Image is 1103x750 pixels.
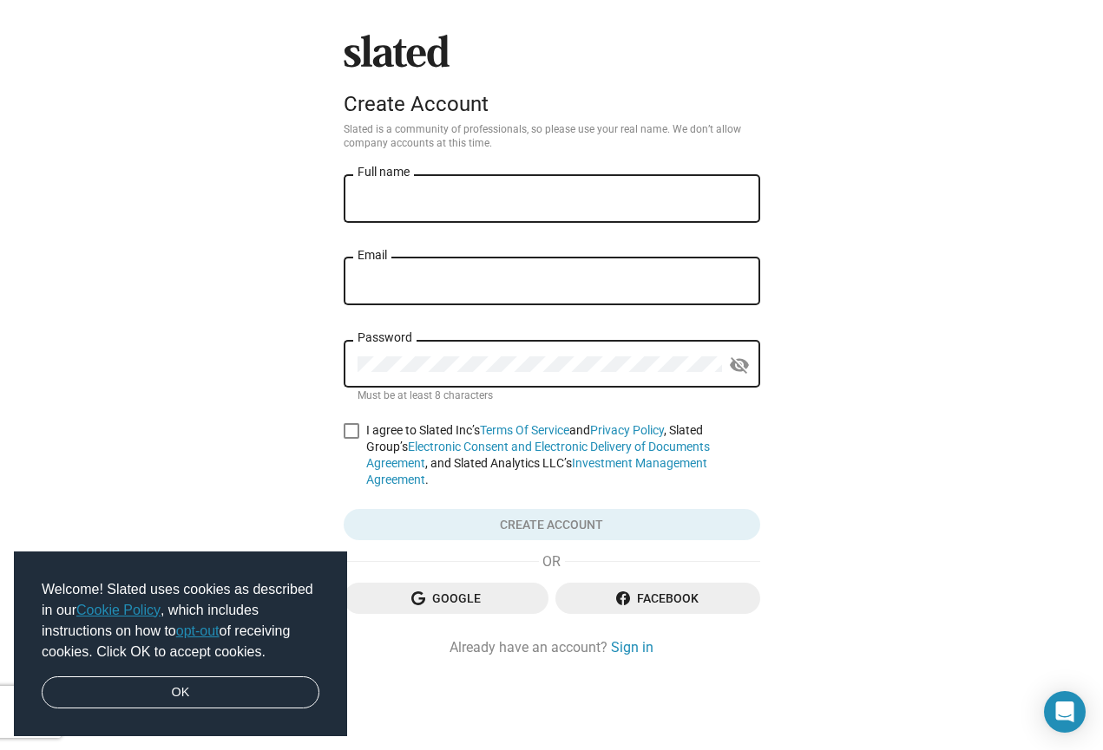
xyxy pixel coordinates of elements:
button: Google [344,583,548,614]
a: Electronic Consent and Electronic Delivery of Documents Agreement [366,440,710,470]
div: Create Account [344,92,760,116]
a: Cookie Policy [76,603,161,617]
button: Facebook [555,583,760,614]
mat-icon: visibility_off [729,352,750,379]
span: Facebook [569,583,746,614]
p: Slated is a community of professionals, so please use your real name. We don’t allow company acco... [344,123,760,151]
span: Welcome! Slated uses cookies as described in our , which includes instructions on how to of recei... [42,579,319,662]
a: dismiss cookie message [42,676,319,709]
mat-hint: Must be at least 8 characters [358,389,493,403]
div: Already have an account? [344,638,760,656]
div: Open Intercom Messenger [1044,691,1086,733]
button: Show password [722,348,757,382]
div: cookieconsent [14,551,347,737]
span: I agree to Slated Inc’s and , Slated Group’s , and Slated Analytics LLC’s . [366,422,760,488]
span: Google [358,583,535,614]
sl-branding: Create Account [344,35,760,123]
a: Privacy Policy [590,423,664,437]
a: Terms Of Service [480,423,569,437]
a: Sign in [611,638,653,656]
a: opt-out [176,623,220,638]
